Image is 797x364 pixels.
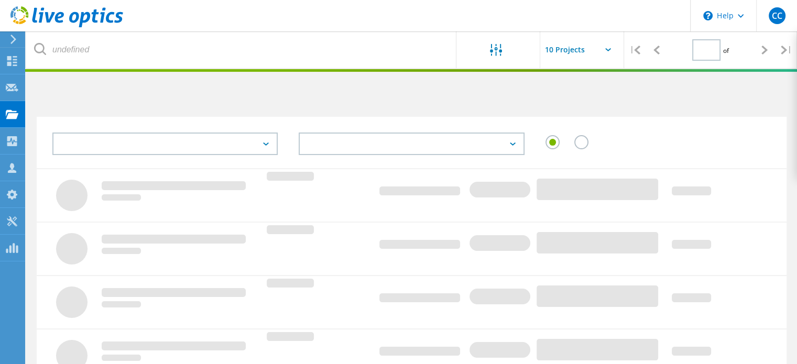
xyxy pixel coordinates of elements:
[624,31,646,69] div: |
[771,12,782,20] span: CC
[26,31,457,68] input: undefined
[723,46,729,55] span: of
[703,11,713,20] svg: \n
[10,22,123,29] a: Live Optics Dashboard
[776,31,797,69] div: |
